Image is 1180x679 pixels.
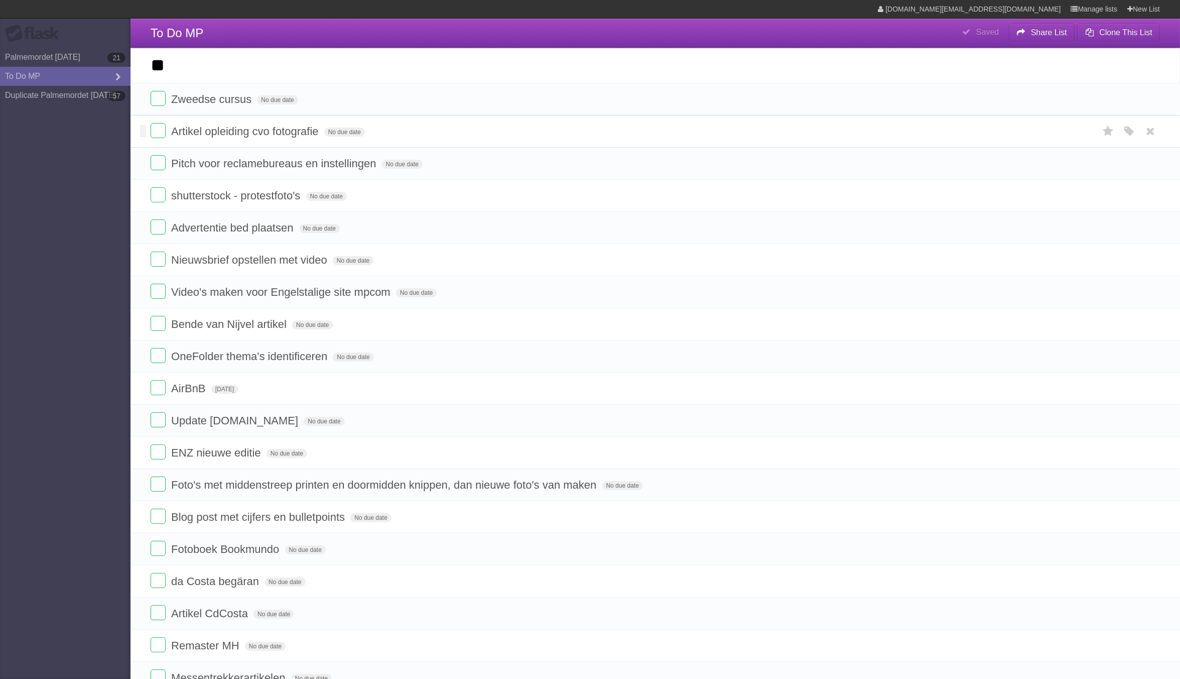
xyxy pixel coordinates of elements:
[151,348,166,363] label: Done
[265,578,305,587] span: No due date
[151,477,166,492] label: Done
[171,189,303,202] span: shutterstock - protestfoto's
[304,417,344,426] span: No due date
[171,125,321,138] span: Artikel opleiding cvo fotografie
[350,513,391,522] span: No due date
[171,446,264,459] span: ENZ nieuwe editie
[107,91,125,101] b: 57
[1009,24,1075,42] button: Share List
[245,642,286,651] span: No due date
[151,573,166,588] label: Done
[171,350,330,363] span: OneFolder thema's identificeren
[171,575,261,588] span: da Costa begäran
[171,318,289,330] span: Bende van Nijvel artikel
[151,252,166,267] label: Done
[267,449,307,458] span: No due date
[151,509,166,524] label: Done
[107,53,125,63] b: 21
[396,288,437,297] span: No due date
[151,380,166,395] label: Done
[171,511,347,523] span: Blog post met cijfers en bulletpoints
[151,605,166,620] label: Done
[171,93,254,105] span: Zweedse cursus
[151,91,166,106] label: Done
[324,128,365,137] span: No due date
[151,123,166,138] label: Done
[171,479,599,491] span: Foto's met middenstreep printen en doormidden knippen, dan nieuwe foto's van maken
[151,541,166,556] label: Done
[171,286,393,298] span: Video's maken voor Engelstalige site mpcom
[171,414,301,427] span: Update [DOMAIN_NAME]
[976,28,999,36] b: Saved
[151,219,166,235] label: Done
[151,316,166,331] label: Done
[382,160,423,169] span: No due date
[257,95,298,104] span: No due date
[171,254,330,266] span: Nieuwsbrief opstellen met video
[151,155,166,170] label: Done
[171,639,242,652] span: Remaster MH
[151,412,166,427] label: Done
[151,187,166,202] label: Done
[171,221,296,234] span: Advertentie bed plaatsen
[171,382,208,395] span: AirBnB
[253,610,294,619] span: No due date
[1031,28,1067,37] b: Share List
[171,543,282,555] span: Fotoboek Bookmundo
[171,607,250,620] span: Artikel CdCosta
[5,25,65,43] div: Flask
[211,385,238,394] span: [DATE]
[285,545,326,554] span: No due date
[1099,28,1152,37] b: Clone This List
[333,353,373,362] span: No due date
[306,192,347,201] span: No due date
[151,637,166,652] label: Done
[151,26,203,40] span: To Do MP
[1099,123,1118,140] label: Star task
[292,320,333,329] span: No due date
[1077,24,1160,42] button: Clone This List
[602,481,643,490] span: No due date
[333,256,373,265] span: No due date
[151,444,166,460] label: Done
[151,284,166,299] label: Done
[299,224,340,233] span: No due date
[171,157,378,170] span: Pitch voor reclamebureaus en instellingen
